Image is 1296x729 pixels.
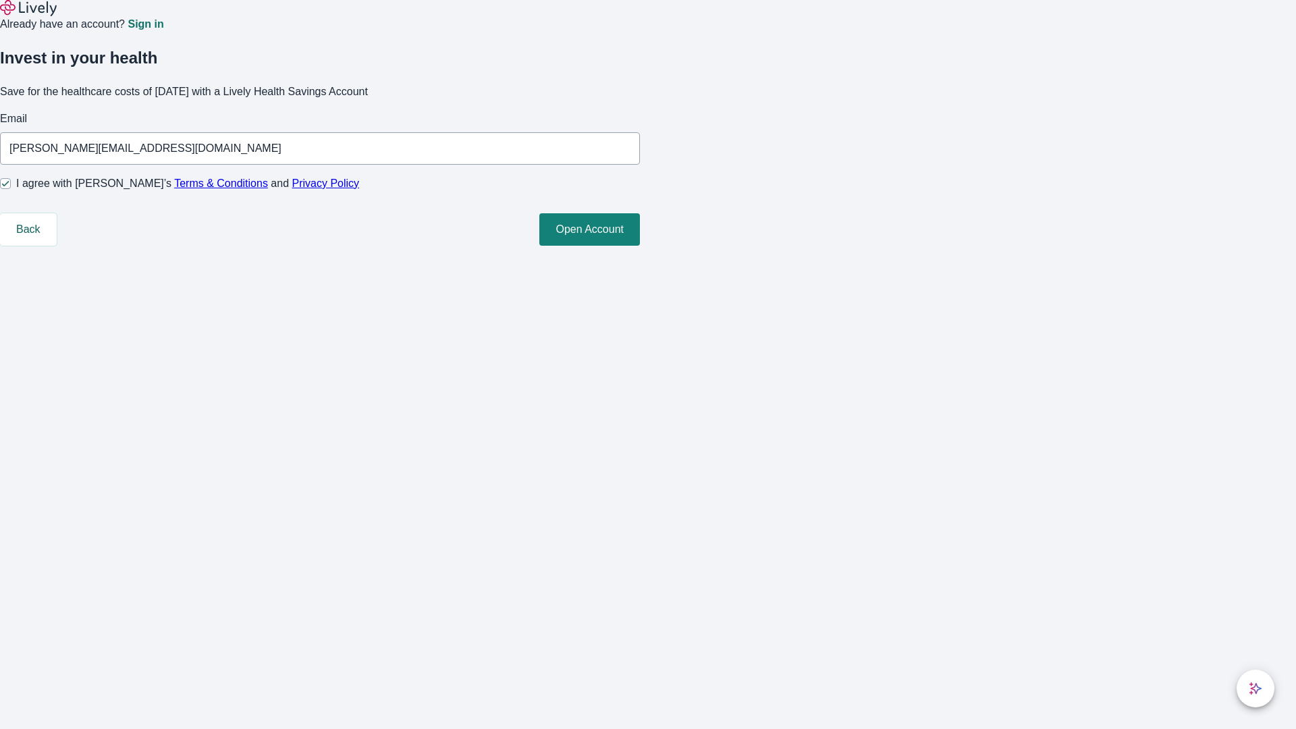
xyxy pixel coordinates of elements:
a: Terms & Conditions [174,178,268,189]
svg: Lively AI Assistant [1249,682,1262,695]
a: Sign in [128,19,163,30]
button: chat [1237,670,1274,707]
span: I agree with [PERSON_NAME]’s and [16,175,359,192]
button: Open Account [539,213,640,246]
a: Privacy Policy [292,178,360,189]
